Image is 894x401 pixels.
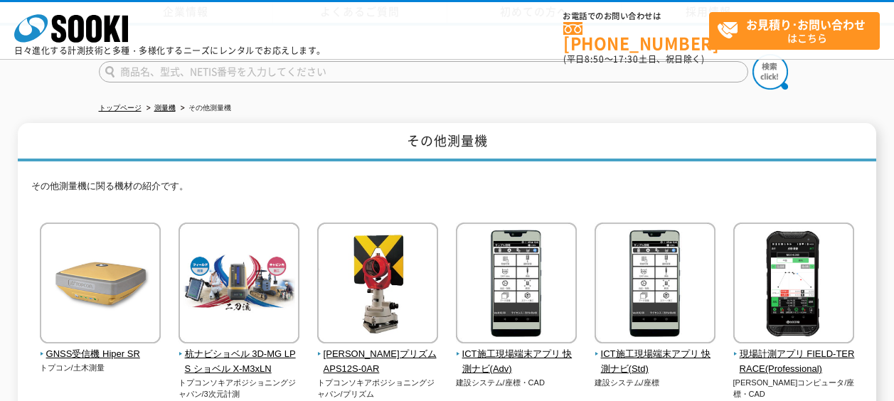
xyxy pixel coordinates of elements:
[709,12,880,50] a: お見積り･お問い合わせはこちら
[563,22,709,51] a: [PHONE_NUMBER]
[179,377,300,400] p: トプコンソキアポジショニングジャパン/3次元計測
[99,61,748,82] input: 商品名、型式、NETIS番号を入力してください
[14,46,326,55] p: 日々進化する計測技術と多種・多様化するニーズにレンタルでお応えします。
[733,333,855,376] a: 現場計測アプリ FIELD-TERRACE(Professional)
[595,223,715,347] img: ICT施工現場端末アプリ 快測ナビ(Std)
[456,347,578,377] span: ICT施工現場端末アプリ 快測ナビ(Adv)
[317,333,439,376] a: [PERSON_NAME]プリズム APS12S-0AR
[99,104,142,112] a: トップページ
[317,377,439,400] p: トプコンソキアポジショニングジャパン/プリズム
[317,347,439,377] span: [PERSON_NAME]プリズム APS12S-0AR
[40,223,161,347] img: GNSS受信機 Hiper SR
[456,333,578,376] a: ICT施工現場端末アプリ 快測ナビ(Adv)
[733,223,854,347] img: 現場計測アプリ FIELD-TERRACE(Professional)
[179,347,300,377] span: 杭ナビショベル 3D-MG LPS ショベル X-M3xLN
[595,377,716,389] p: 建設システム/座標
[40,347,161,362] span: GNSS受信機 Hiper SR
[317,223,438,347] img: 一素子プリズム APS12S-0AR
[179,223,299,347] img: 杭ナビショベル 3D-MG LPS ショベル X-M3xLN
[456,223,577,347] img: ICT施工現場端末アプリ 快測ナビ(Adv)
[563,53,704,65] span: (平日 ～ 土日、祝日除く)
[752,54,788,90] img: btn_search.png
[456,377,578,389] p: 建設システム/座標・CAD
[746,16,866,33] strong: お見積り･お問い合わせ
[178,101,231,116] li: その他測量機
[40,333,161,362] a: GNSS受信機 Hiper SR
[733,347,855,377] span: 現場計測アプリ FIELD-TERRACE(Professional)
[563,12,709,21] span: お電話でのお問い合わせは
[585,53,605,65] span: 8:50
[595,333,716,376] a: ICT施工現場端末アプリ 快測ナビ(Std)
[717,13,879,48] span: はこちら
[18,123,876,162] h1: その他測量機
[613,53,639,65] span: 17:30
[595,347,716,377] span: ICT施工現場端末アプリ 快測ナビ(Std)
[31,179,863,201] p: その他測量機に関る機材の紹介です。
[40,362,161,374] p: トプコン/土木測量
[733,377,855,400] p: [PERSON_NAME]コンピュータ/座標・CAD
[154,104,176,112] a: 測量機
[179,333,300,376] a: 杭ナビショベル 3D-MG LPS ショベル X-M3xLN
